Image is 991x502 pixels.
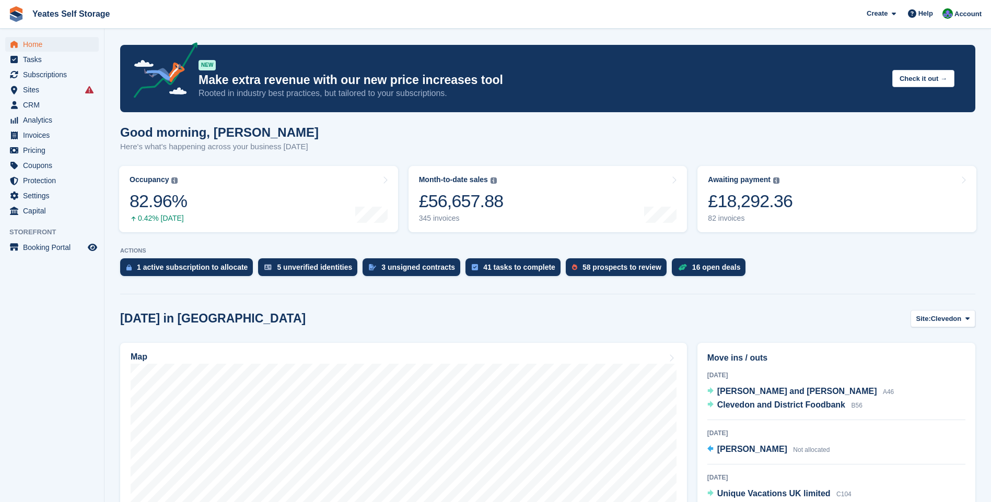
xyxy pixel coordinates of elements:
div: 16 open deals [692,263,741,271]
p: Here's what's happening across your business [DATE] [120,141,319,153]
img: Joe [942,8,953,19]
div: Awaiting payment [708,175,771,184]
div: [DATE] [707,428,965,438]
span: Capital [23,204,86,218]
span: Pricing [23,143,86,158]
div: 41 tasks to complete [483,263,555,271]
h2: Move ins / outs [707,352,965,364]
span: Help [918,8,933,19]
span: Home [23,37,86,52]
span: [PERSON_NAME] [717,445,787,453]
a: Yeates Self Storage [28,5,114,22]
h2: Map [131,352,147,362]
div: Month-to-date sales [419,175,488,184]
a: menu [5,143,99,158]
a: 16 open deals [672,258,751,281]
div: 82 invoices [708,214,792,223]
img: price-adjustments-announcement-icon-8257ccfd72463d97f412b2fc003d46551f7dbcb40ab6d574587a9cd5c0d94... [125,42,198,102]
div: [DATE] [707,473,965,482]
p: Rooted in industry best practices, but tailored to your subscriptions. [199,88,884,99]
span: B56 [851,402,862,409]
a: menu [5,204,99,218]
span: Subscriptions [23,67,86,82]
span: Not allocated [793,446,830,453]
a: Unique Vacations UK limited C104 [707,487,852,501]
a: menu [5,113,99,127]
span: Invoices [23,128,86,142]
div: Occupancy [130,175,169,184]
div: 82.96% [130,190,187,212]
span: Account [954,9,982,19]
img: deal-1b604bf984904fb50ccaf53a9ad4b4a5d6e5aea283cecdc64d6e3604feb123c2.svg [678,264,687,271]
img: prospect-51fa495bee0391a8d652442698ab0144808aea92771e9ea1ae160a38d050c398.svg [572,264,577,270]
a: 41 tasks to complete [465,258,566,281]
a: menu [5,128,99,142]
span: Clevedon and District Foodbank [717,400,845,409]
div: 5 unverified identities [277,263,352,271]
a: 58 prospects to review [566,258,672,281]
h1: Good morning, [PERSON_NAME] [120,125,319,139]
span: Settings [23,188,86,203]
a: [PERSON_NAME] Not allocated [707,443,830,457]
span: Site: [916,314,931,324]
a: menu [5,52,99,67]
div: 58 prospects to review [582,263,661,271]
div: 1 active subscription to allocate [137,263,248,271]
a: Month-to-date sales £56,657.88 345 invoices [409,166,687,232]
a: menu [5,67,99,82]
div: 345 invoices [419,214,504,223]
div: 3 unsigned contracts [381,263,455,271]
span: C104 [836,491,852,498]
a: menu [5,188,99,203]
img: icon-info-grey-7440780725fd019a000dd9b08b2336e03edf1995a4989e88bcd33f0948082b44.svg [171,177,178,184]
a: 1 active subscription to allocate [120,258,258,281]
a: menu [5,37,99,52]
a: 3 unsigned contracts [363,258,465,281]
span: CRM [23,98,86,112]
span: Storefront [9,227,104,237]
i: Smart entry sync failures have occurred [85,86,94,94]
div: [DATE] [707,370,965,380]
h2: [DATE] in [GEOGRAPHIC_DATA] [120,312,306,326]
span: Unique Vacations UK limited [717,489,831,498]
p: ACTIONS [120,247,975,254]
a: Clevedon and District Foodbank B56 [707,399,862,412]
div: 0.42% [DATE] [130,214,187,223]
span: Protection [23,173,86,188]
span: Tasks [23,52,86,67]
a: 5 unverified identities [258,258,363,281]
img: active_subscription_to_allocate_icon-d502201f5373d7db506a760aba3b589e785aa758c864c3986d89f69b8ff3... [126,264,132,271]
a: Preview store [86,241,99,254]
a: menu [5,98,99,112]
p: Make extra revenue with our new price increases tool [199,73,884,88]
img: verify_identity-adf6edd0f0f0b5bbfe63781bf79b02c33cf7c696d77639b501bdc392416b5a36.svg [264,264,272,270]
span: Sites [23,82,86,97]
img: icon-info-grey-7440780725fd019a000dd9b08b2336e03edf1995a4989e88bcd33f0948082b44.svg [773,177,779,184]
div: £18,292.36 [708,190,792,212]
button: Check it out → [892,70,954,87]
a: Occupancy 82.96% 0.42% [DATE] [119,166,398,232]
a: [PERSON_NAME] and [PERSON_NAME] A46 [707,385,894,399]
span: A46 [883,388,894,396]
img: icon-info-grey-7440780725fd019a000dd9b08b2336e03edf1995a4989e88bcd33f0948082b44.svg [491,177,497,184]
img: stora-icon-8386f47178a22dfd0bd8f6a31ec36ba5ce8667c1dd55bd0f319d3a0aa187defe.svg [8,6,24,22]
span: Coupons [23,158,86,173]
span: Analytics [23,113,86,127]
a: menu [5,82,99,97]
a: Awaiting payment £18,292.36 82 invoices [697,166,976,232]
div: £56,657.88 [419,190,504,212]
img: contract_signature_icon-13c848040528278c33f63329250d36e43548de30e8caae1d1a13099fd9432cc5.svg [369,264,376,270]
span: [PERSON_NAME] and [PERSON_NAME] [717,387,877,396]
span: Clevedon [931,314,962,324]
img: task-75834270c22a3079a89374b754ae025e5fb1db73e45f91037f5363f120a921f8.svg [472,264,478,270]
a: menu [5,158,99,173]
div: NEW [199,60,216,70]
a: menu [5,240,99,255]
button: Site: Clevedon [911,310,975,327]
a: menu [5,173,99,188]
span: Create [867,8,888,19]
span: Booking Portal [23,240,86,255]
